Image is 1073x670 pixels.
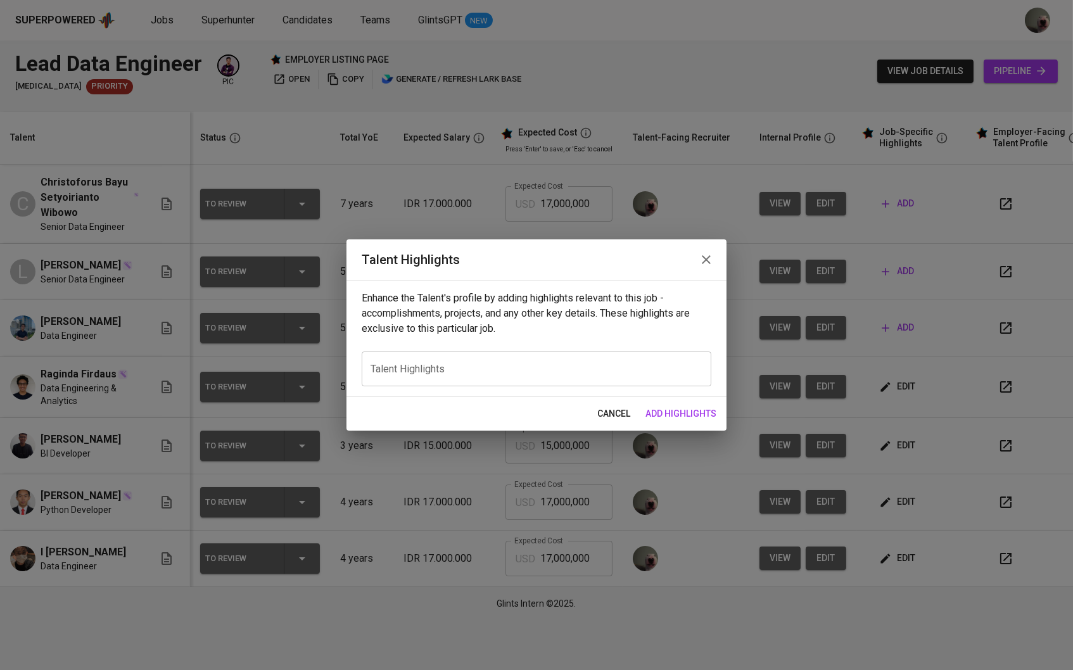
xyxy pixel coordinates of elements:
p: Enhance the Talent's profile by adding highlights relevant to this job - accomplishments, project... [362,291,711,336]
button: cancel [592,402,635,426]
span: add highlights [645,406,716,422]
span: cancel [597,406,630,422]
h2: Talent Highlights [362,250,711,270]
button: add highlights [640,402,721,426]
